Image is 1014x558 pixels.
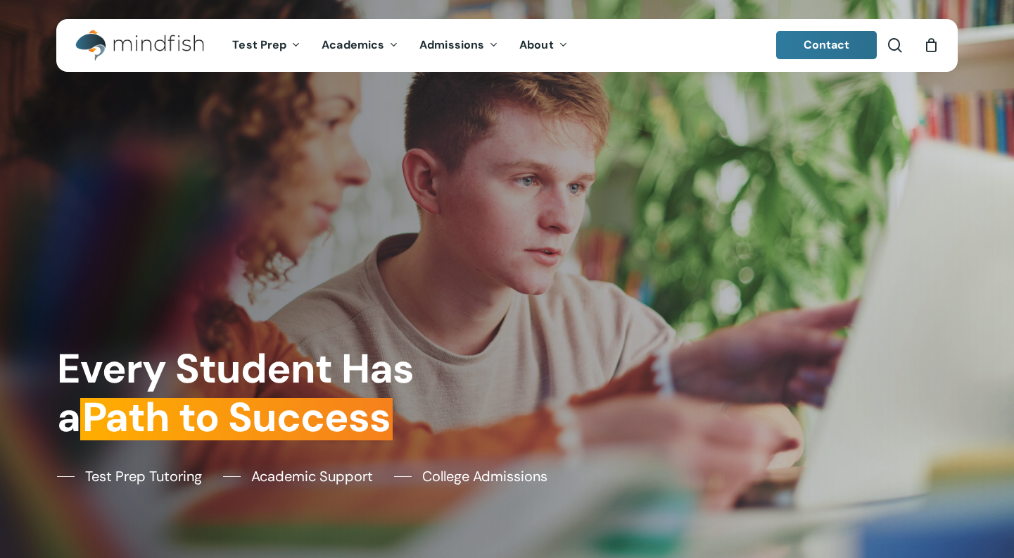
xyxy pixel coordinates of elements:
header: Main Menu [56,19,958,72]
span: College Admissions [422,466,547,487]
nav: Main Menu [222,19,578,72]
em: Path to Success [80,391,393,444]
span: Test Prep Tutoring [85,466,202,487]
h1: Every Student Has a [57,345,498,442]
span: About [519,37,554,52]
span: Admissions [419,37,484,52]
span: Academic Support [251,466,373,487]
span: Contact [804,37,850,52]
iframe: Chatbot [921,465,994,538]
a: Contact [776,31,877,59]
a: Academics [311,39,409,51]
span: Academics [322,37,384,52]
a: Test Prep [222,39,311,51]
span: Test Prep [232,37,286,52]
a: Test Prep Tutoring [57,466,202,487]
a: About [509,39,578,51]
a: College Admissions [394,466,547,487]
a: Academic Support [223,466,373,487]
a: Admissions [409,39,509,51]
